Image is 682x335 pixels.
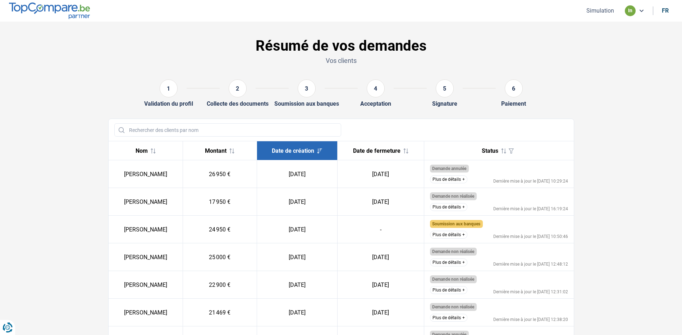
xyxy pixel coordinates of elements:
[109,216,183,243] td: [PERSON_NAME]
[493,262,568,266] div: Dernière mise à jour le [DATE] 12:48:12
[183,271,257,299] td: 22 900 €
[298,79,316,97] div: 3
[432,277,474,282] span: Demande non réalisée
[257,271,337,299] td: [DATE]
[9,3,90,19] img: TopCompare.be
[109,271,183,299] td: [PERSON_NAME]
[430,203,467,211] button: Plus de détails
[625,5,636,16] div: in
[432,304,474,309] span: Demande non réalisée
[114,123,341,137] input: Rechercher des clients par nom
[109,188,183,216] td: [PERSON_NAME]
[109,299,183,326] td: [PERSON_NAME]
[353,147,400,154] span: Date de fermeture
[493,207,568,211] div: Dernière mise à jour le [DATE] 16:19:24
[432,221,480,226] span: Soumission aux banques
[337,299,424,326] td: [DATE]
[337,243,424,271] td: [DATE]
[183,188,257,216] td: 17 950 €
[584,7,616,14] button: Simulation
[274,100,339,107] div: Soumission aux banques
[205,147,226,154] span: Montant
[207,100,269,107] div: Collecte des documents
[257,160,337,188] td: [DATE]
[183,243,257,271] td: 25 000 €
[257,243,337,271] td: [DATE]
[337,216,424,243] td: -
[430,231,467,239] button: Plus de détails
[430,258,467,266] button: Plus de détails
[493,179,568,183] div: Dernière mise à jour le [DATE] 10:29:24
[493,234,568,239] div: Dernière mise à jour le [DATE] 10:50:46
[436,79,454,97] div: 5
[229,79,247,97] div: 2
[183,299,257,326] td: 21 469 €
[257,299,337,326] td: [DATE]
[432,166,466,171] span: Demande annulée
[160,79,178,97] div: 1
[367,79,385,97] div: 4
[360,100,391,107] div: Acceptation
[505,79,523,97] div: 6
[183,216,257,243] td: 24 950 €
[272,147,314,154] span: Date de création
[662,7,669,14] div: fr
[430,314,467,322] button: Plus de détails
[493,317,568,322] div: Dernière mise à jour le [DATE] 12:38:20
[108,37,574,55] h1: Résumé de vos demandes
[432,100,457,107] div: Signature
[136,147,148,154] span: Nom
[432,194,474,199] span: Demande non réalisée
[430,286,467,294] button: Plus de détails
[337,188,424,216] td: [DATE]
[337,271,424,299] td: [DATE]
[432,249,474,254] span: Demande non réalisée
[257,216,337,243] td: [DATE]
[482,147,498,154] span: Status
[144,100,193,107] div: Validation du profil
[501,100,526,107] div: Paiement
[109,243,183,271] td: [PERSON_NAME]
[108,56,574,65] p: Vos clients
[109,160,183,188] td: [PERSON_NAME]
[257,188,337,216] td: [DATE]
[337,160,424,188] td: [DATE]
[430,175,467,183] button: Plus de détails
[493,290,568,294] div: Dernière mise à jour le [DATE] 12:31:02
[183,160,257,188] td: 26 950 €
